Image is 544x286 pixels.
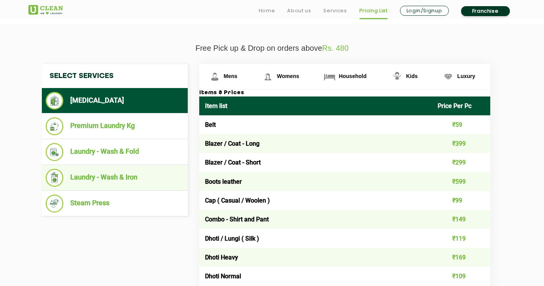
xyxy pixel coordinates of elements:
[322,44,349,52] span: Rs. 480
[46,169,184,187] li: Laundry - Wash & Iron
[199,153,432,172] td: Blazer / Coat - Short
[359,6,388,15] a: Pricing List
[339,73,366,79] span: Household
[199,248,432,267] td: Dhoti Heavy
[28,5,63,15] img: UClean Laundry and Dry Cleaning
[46,117,184,135] li: Premium Laundry Kg
[432,191,490,210] td: ₹99
[390,70,404,83] img: Kids
[323,6,347,15] a: Services
[261,70,274,83] img: Womens
[457,73,475,79] span: Luxury
[323,70,336,83] img: Household
[199,267,432,286] td: Dhoti Normal
[432,229,490,248] td: ₹119
[224,73,238,79] span: Mens
[199,134,432,153] td: Blazer / Coat - Long
[46,92,184,110] li: [MEDICAL_DATA]
[199,229,432,248] td: Dhoti / Lungi ( Silk )
[400,6,449,16] a: Login/Signup
[208,70,222,83] img: Mens
[441,70,455,83] img: Luxury
[406,73,418,79] span: Kids
[432,115,490,134] td: ₹59
[432,248,490,267] td: ₹169
[199,90,490,96] h3: Items & Prices
[46,195,184,213] li: Steam Press
[199,191,432,210] td: Cap ( Casual / Woolen )
[432,267,490,286] td: ₹109
[199,115,432,134] td: Belt
[46,143,184,161] li: Laundry - Wash & Fold
[199,96,432,115] th: Item list
[277,73,299,79] span: Womens
[259,6,275,15] a: Home
[42,64,188,88] h4: Select Services
[199,210,432,229] td: Combo - Shirt and Pant
[46,195,64,213] img: Steam Press
[461,6,510,16] a: Franchise
[287,6,311,15] a: About us
[432,134,490,153] td: ₹399
[46,169,64,187] img: Laundry - Wash & Iron
[432,172,490,191] td: ₹599
[432,153,490,172] td: ₹299
[46,143,64,161] img: Laundry - Wash & Fold
[432,96,490,115] th: Price Per Pc
[46,92,64,110] img: Dry Cleaning
[199,172,432,191] td: Boots leather
[28,44,516,53] p: Free Pick up & Drop on orders above
[432,210,490,229] td: ₹149
[46,117,64,135] img: Premium Laundry Kg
